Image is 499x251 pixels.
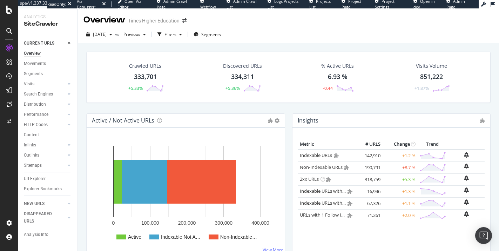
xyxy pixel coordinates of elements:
[215,220,232,226] text: 300,000
[92,116,154,125] h4: Active / Not Active URLs
[128,85,143,91] div: +5.33%
[480,118,485,123] i: Admin
[24,152,66,159] a: Outlinks
[354,197,382,209] td: 67,326
[191,29,224,40] button: Segments
[24,185,73,193] a: Explorer Bookmarks
[464,187,469,193] div: bell-plus
[382,139,417,150] th: Change
[354,185,382,197] td: 16,946
[24,40,54,47] div: CURRENT URLS
[200,4,216,9] span: Webflow
[464,199,469,205] div: bell-plus
[414,85,429,91] div: +1.87%
[24,121,66,128] a: HTTP Codes
[24,185,62,193] div: Explorer Bookmarks
[24,131,39,139] div: Content
[382,185,417,197] td: +1.3 %
[24,200,66,207] a: NEW URLS
[24,162,42,169] div: Sitemaps
[354,150,382,162] td: 142,910
[24,60,73,67] a: Movements
[24,70,73,78] a: Segments
[24,210,59,225] div: DISAPPEARED URLS
[24,141,66,149] a: Inlinks
[382,173,417,185] td: +5.3 %
[47,1,66,7] div: ReadOnly:
[464,211,469,217] div: bell-plus
[475,227,492,244] div: Open Intercom Messenger
[321,62,354,70] div: % Active URLs
[112,220,115,226] text: 0
[300,212,351,218] a: URLs with 1 Follow Inlink
[344,165,349,170] i: Admin
[223,62,262,70] div: Discovered URLs
[128,234,141,240] text: Active
[24,80,66,88] a: Visits
[354,173,382,185] td: 318,759
[129,62,161,70] div: Crawled URLs
[128,17,180,24] div: Times Higher Education
[323,85,333,91] div: -0.44
[24,231,48,238] div: Analysis Info
[24,50,73,57] a: Overview
[121,29,149,40] button: Previous
[24,141,36,149] div: Inlinks
[382,150,417,162] td: +1.2 %
[464,152,469,158] div: bell-plus
[354,161,382,173] td: 190,791
[298,116,318,125] h4: Insights
[420,72,443,81] div: 851,222
[220,234,257,240] text: Non-Indexable…
[348,213,352,218] i: Admin
[24,200,45,207] div: NEW URLS
[24,101,46,108] div: Distribution
[115,31,121,37] span: vs
[24,152,39,159] div: Outlinks
[382,197,417,209] td: +1.1 %
[464,176,469,181] div: bell-plus
[334,153,339,158] i: Admin
[24,70,43,78] div: Segments
[464,164,469,169] div: bell-plus
[92,139,276,249] svg: A chart.
[231,72,254,81] div: 334,311
[161,234,201,240] text: Indexable Not A…
[121,31,140,37] span: Previous
[354,139,382,150] th: # URLS
[268,118,273,123] i: Admin
[24,175,46,183] div: Url Explorer
[24,121,48,128] div: HTTP Codes
[275,118,279,123] i: Options
[164,32,176,38] div: Filters
[416,62,447,70] div: Visits Volume
[24,50,41,57] div: Overview
[326,177,331,182] i: Admin
[24,210,66,225] a: DISAPPEARED URLS
[382,209,417,221] td: +2.0 %
[201,32,221,38] span: Segments
[24,40,66,47] a: CURRENT URLS
[328,72,348,81] div: 6.93 %
[24,91,66,98] a: Search Engines
[24,91,53,98] div: Search Engines
[251,220,269,226] text: 400,000
[24,131,73,139] a: Content
[141,220,159,226] text: 100,000
[178,220,196,226] text: 200,000
[93,31,107,37] span: 2025 Sep. 12th
[134,72,157,81] div: 333,701
[182,18,187,23] div: arrow-right-arrow-left
[155,29,185,40] button: Filters
[24,175,73,183] a: Url Explorer
[83,14,125,26] div: Overview
[417,139,448,150] th: Trend
[300,164,343,170] a: Non-Indexable URLs
[300,176,319,182] a: 2xx URLs
[348,189,352,194] i: Admin
[24,80,34,88] div: Visits
[300,188,358,194] a: Indexable URLs with Bad H1
[300,200,376,206] a: Indexable URLs with Bad Description
[348,201,352,206] i: Admin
